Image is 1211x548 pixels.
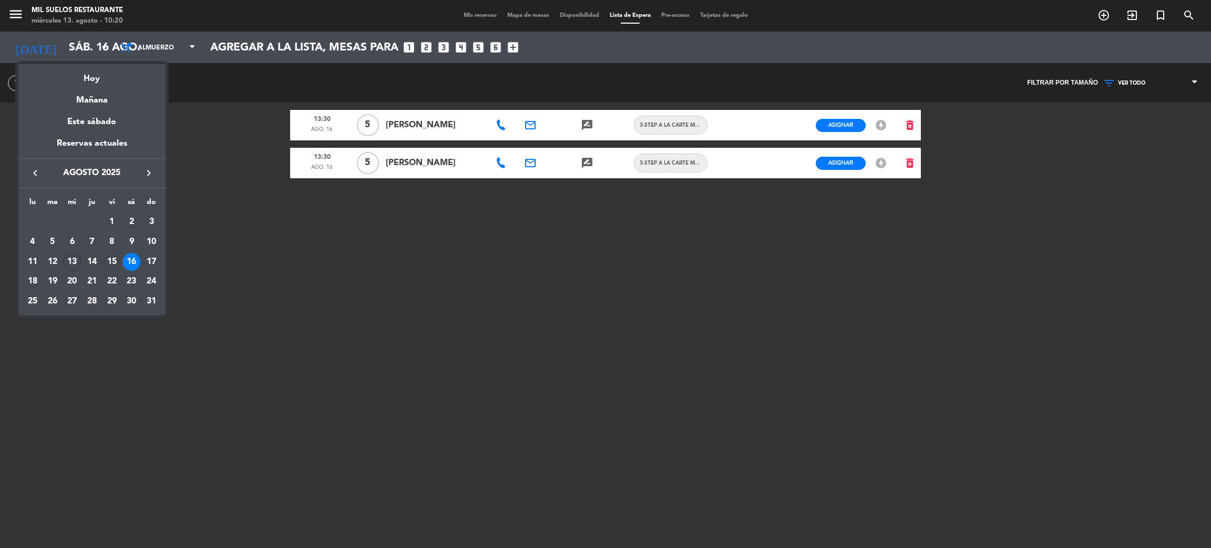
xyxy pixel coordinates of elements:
div: 8 [103,233,121,251]
div: Reservas actuales [18,137,166,158]
th: domingo [141,196,161,212]
th: lunes [23,196,43,212]
th: viernes [102,196,122,212]
div: 28 [83,292,101,310]
th: sábado [122,196,142,212]
div: 30 [122,292,140,310]
div: 19 [44,272,61,290]
div: Este sábado [18,107,166,137]
th: miércoles [62,196,82,212]
td: 13 de agosto de 2025 [62,252,82,272]
td: 24 de agosto de 2025 [141,271,161,291]
div: 27 [63,292,81,310]
td: 1 de agosto de 2025 [102,212,122,232]
td: 8 de agosto de 2025 [102,232,122,252]
div: 7 [83,233,101,251]
td: 6 de agosto de 2025 [62,232,82,252]
td: 3 de agosto de 2025 [141,212,161,232]
div: 24 [142,272,160,290]
div: Mañana [18,86,166,107]
div: 16 [122,253,140,271]
div: 10 [142,233,160,251]
div: 15 [103,253,121,271]
div: 21 [83,272,101,290]
div: Hoy [18,64,166,86]
td: AGO. [23,212,102,232]
td: 2 de agosto de 2025 [122,212,142,232]
i: keyboard_arrow_left [29,167,42,179]
td: 31 de agosto de 2025 [141,291,161,311]
div: 26 [44,292,61,310]
td: 14 de agosto de 2025 [82,252,102,272]
td: 10 de agosto de 2025 [141,232,161,252]
th: martes [43,196,63,212]
div: 17 [142,253,160,271]
div: 20 [63,272,81,290]
div: 2 [122,213,140,231]
td: 25 de agosto de 2025 [23,291,43,311]
td: 12 de agosto de 2025 [43,252,63,272]
th: jueves [82,196,102,212]
button: keyboard_arrow_right [139,166,158,180]
div: 9 [122,233,140,251]
td: 19 de agosto de 2025 [43,271,63,291]
td: 18 de agosto de 2025 [23,271,43,291]
div: 3 [142,213,160,231]
div: 22 [103,272,121,290]
td: 30 de agosto de 2025 [122,291,142,311]
div: 31 [142,292,160,310]
td: 26 de agosto de 2025 [43,291,63,311]
td: 5 de agosto de 2025 [43,232,63,252]
div: 11 [24,253,42,271]
button: keyboard_arrow_left [26,166,45,180]
td: 7 de agosto de 2025 [82,232,102,252]
td: 23 de agosto de 2025 [122,271,142,291]
i: keyboard_arrow_right [142,167,155,179]
td: 29 de agosto de 2025 [102,291,122,311]
div: 4 [24,233,42,251]
td: 11 de agosto de 2025 [23,252,43,272]
span: agosto 2025 [45,166,139,180]
div: 18 [24,272,42,290]
div: 13 [63,253,81,271]
td: 28 de agosto de 2025 [82,291,102,311]
td: 27 de agosto de 2025 [62,291,82,311]
div: 29 [103,292,121,310]
td: 4 de agosto de 2025 [23,232,43,252]
div: 25 [24,292,42,310]
td: 9 de agosto de 2025 [122,232,142,252]
div: 6 [63,233,81,251]
td: 17 de agosto de 2025 [141,252,161,272]
div: 5 [44,233,61,251]
td: 16 de agosto de 2025 [122,252,142,272]
div: 14 [83,253,101,271]
div: 1 [103,213,121,231]
div: 12 [44,253,61,271]
td: 22 de agosto de 2025 [102,271,122,291]
td: 20 de agosto de 2025 [62,271,82,291]
td: 15 de agosto de 2025 [102,252,122,272]
div: 23 [122,272,140,290]
td: 21 de agosto de 2025 [82,271,102,291]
